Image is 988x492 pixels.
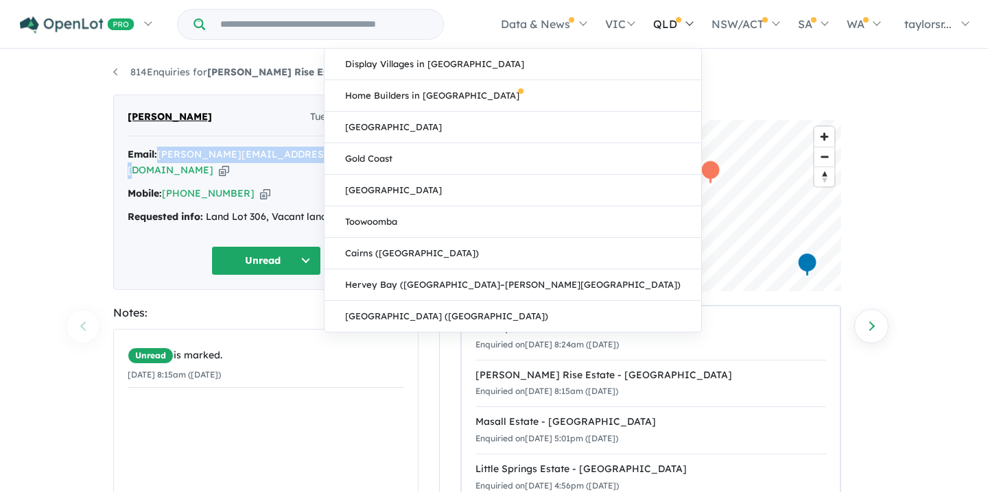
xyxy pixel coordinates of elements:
[325,112,701,143] a: [GEOGRAPHIC_DATA]
[128,109,212,125] span: [PERSON_NAME]
[325,269,701,301] a: Hervey Bay ([GEOGRAPHIC_DATA]–[PERSON_NAME][GEOGRAPHIC_DATA])
[113,304,419,322] div: Notes:
[128,369,221,380] small: [DATE] 8:15am ([DATE])
[113,64,875,81] nav: breadcrumb
[113,66,467,78] a: 814Enquiries for[PERSON_NAME] Rise Estate - [GEOGRAPHIC_DATA]
[814,127,834,147] button: Zoom in
[475,367,826,384] div: [PERSON_NAME] Rise Estate - [GEOGRAPHIC_DATA]
[814,167,834,186] button: Reset bearing to north
[475,339,619,349] small: Enquiried on [DATE] 8:24am ([DATE])
[475,360,826,408] a: [PERSON_NAME] Rise Estate - [GEOGRAPHIC_DATA]Enquiried on[DATE] 8:15am ([DATE])
[904,17,952,31] span: taylorsr...
[325,49,701,80] a: Display Villages in [GEOGRAPHIC_DATA]
[211,246,321,275] button: Unread
[128,347,174,364] span: Unread
[475,480,619,491] small: Enquiried on [DATE] 4:56pm ([DATE])
[207,66,467,78] strong: [PERSON_NAME] Rise Estate - [GEOGRAPHIC_DATA]
[128,148,334,177] a: [PERSON_NAME][EMAIL_ADDRESS][DOMAIN_NAME]
[325,238,701,269] a: Cairns ([GEOGRAPHIC_DATA])
[475,406,826,454] a: Masall Estate - [GEOGRAPHIC_DATA]Enquiried on[DATE] 5:01pm ([DATE])
[128,187,162,199] strong: Mobile:
[219,163,229,177] button: Copy
[310,109,404,125] span: Tue - [DATE] 8:15am
[797,252,818,278] div: Map marker
[325,175,701,206] a: [GEOGRAPHIC_DATA]
[128,148,157,160] strong: Email:
[162,187,255,199] a: [PHONE_NUMBER]
[475,386,618,396] small: Enquiried on [DATE] 8:15am ([DATE])
[260,186,270,201] button: Copy
[325,301,701,332] a: [GEOGRAPHIC_DATA] ([GEOGRAPHIC_DATA])
[128,209,404,225] div: Land Lot 306, Vacant land from $540,000
[475,313,826,360] a: Society 1056 - Fraser RiseEnquiried on[DATE] 8:24am ([DATE])
[475,461,826,478] div: Little Springs Estate - [GEOGRAPHIC_DATA]
[325,206,701,238] a: Toowoomba
[475,433,618,443] small: Enquiried on [DATE] 5:01pm ([DATE])
[128,347,404,364] div: is marked.
[20,16,134,34] img: Openlot PRO Logo White
[325,143,701,175] a: Gold Coast
[128,210,203,223] strong: Requested info:
[701,160,721,185] div: Map marker
[325,80,701,112] a: Home Builders in [GEOGRAPHIC_DATA]
[208,10,440,39] input: Try estate name, suburb, builder or developer
[475,414,826,430] div: Masall Estate - [GEOGRAPHIC_DATA]
[814,147,834,167] button: Zoom out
